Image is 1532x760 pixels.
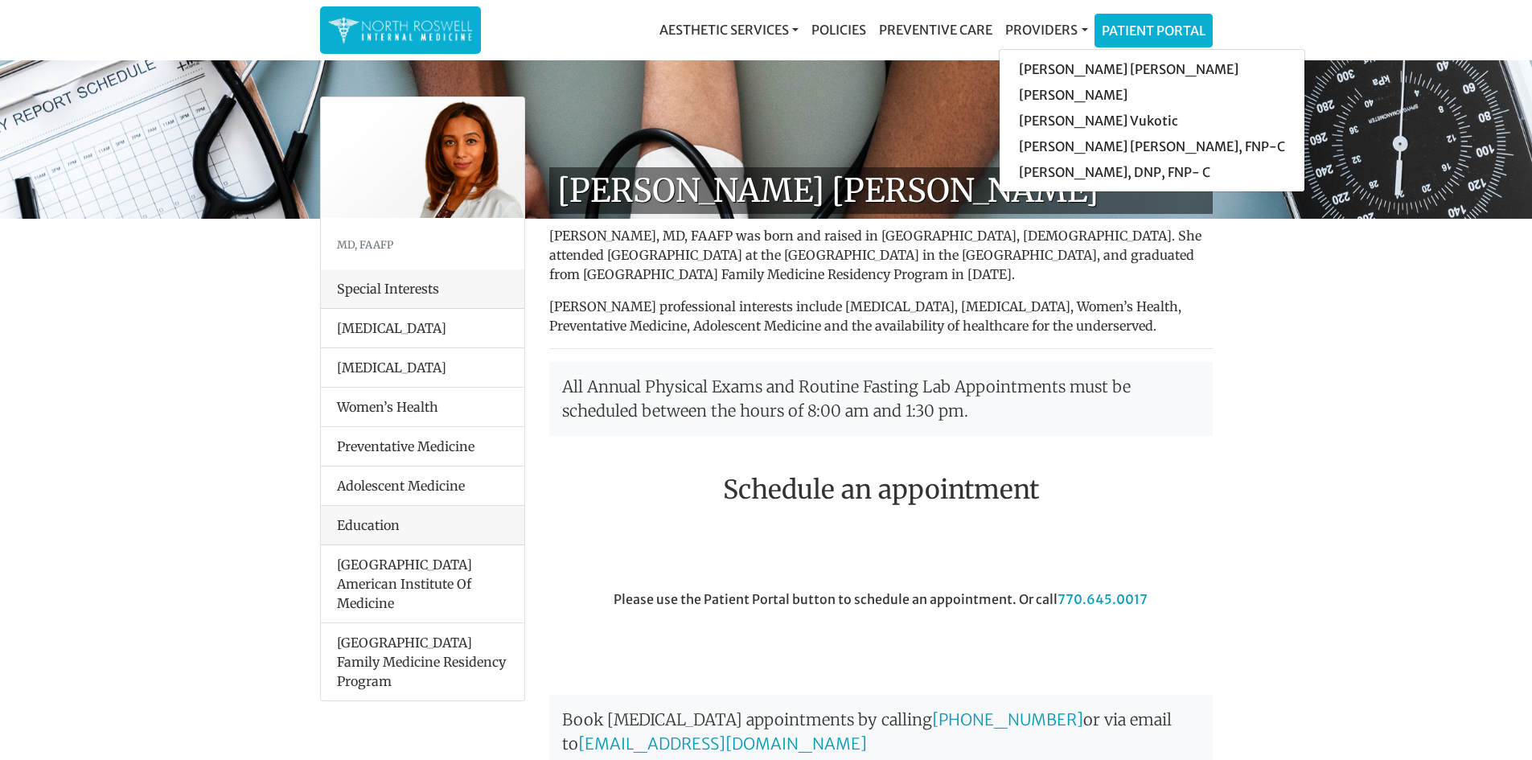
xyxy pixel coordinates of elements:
[1000,108,1304,134] a: [PERSON_NAME] Vukotic
[1000,56,1304,82] a: [PERSON_NAME] [PERSON_NAME]
[549,226,1213,284] p: [PERSON_NAME], MD, FAAFP was born and raised in [GEOGRAPHIC_DATA], [DEMOGRAPHIC_DATA]. She attend...
[873,14,999,46] a: Preventive Care
[1095,14,1212,47] a: Patient Portal
[321,622,524,700] li: [GEOGRAPHIC_DATA] Family Medicine Residency Program
[653,14,805,46] a: Aesthetic Services
[578,733,867,754] a: [EMAIL_ADDRESS][DOMAIN_NAME]
[932,709,1083,729] a: [PHONE_NUMBER]
[328,14,473,46] img: North Roswell Internal Medicine
[321,545,524,623] li: [GEOGRAPHIC_DATA] American Institute Of Medicine
[1000,82,1304,108] a: [PERSON_NAME]
[321,426,524,466] li: Preventative Medicine
[321,466,524,506] li: Adolescent Medicine
[321,347,524,388] li: [MEDICAL_DATA]
[537,590,1225,680] div: Please use the Patient Portal button to schedule an appointment. Or call
[321,309,524,348] li: [MEDICAL_DATA]
[805,14,873,46] a: Policies
[321,269,524,309] div: Special Interests
[549,297,1213,335] p: [PERSON_NAME] professional interests include [MEDICAL_DATA], [MEDICAL_DATA], Women’s Health, Prev...
[337,238,393,251] small: MD, FAAFP
[1058,591,1148,607] a: 770.645.0017
[549,362,1213,436] p: All Annual Physical Exams and Routine Fasting Lab Appointments must be scheduled between the hour...
[549,167,1213,214] h1: [PERSON_NAME] [PERSON_NAME]
[1000,159,1304,185] a: [PERSON_NAME], DNP, FNP- C
[321,97,524,218] img: Dr. Farah Mubarak Ali MD, FAAFP
[549,474,1213,505] h2: Schedule an appointment
[1000,134,1304,159] a: [PERSON_NAME] [PERSON_NAME], FNP-C
[321,506,524,545] div: Education
[321,387,524,427] li: Women’s Health
[999,14,1094,46] a: Providers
